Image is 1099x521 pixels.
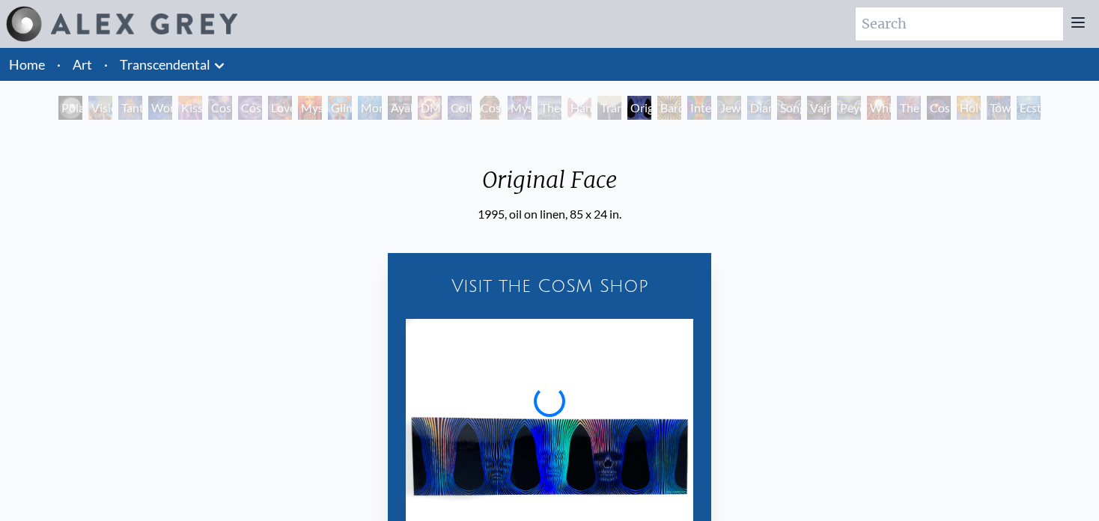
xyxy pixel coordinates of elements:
div: Love is a Cosmic Force [268,96,292,120]
div: Ayahuasca Visitation [388,96,412,120]
div: Diamond Being [747,96,771,120]
div: Interbeing [687,96,711,120]
div: Cosmic Consciousness [927,96,951,120]
div: Bardo Being [657,96,681,120]
div: DMT - The Spirit Molecule [418,96,442,120]
div: Visionary Origin of Language [88,96,112,120]
div: Vajra Being [807,96,831,120]
li: · [98,48,114,81]
div: Cosmic Creativity [208,96,232,120]
a: Transcendental [120,54,210,75]
div: Monochord [358,96,382,120]
div: Original Face [627,96,651,120]
div: Jewel Being [717,96,741,120]
div: 1995, oil on linen, 85 x 24 in. [470,205,629,223]
div: Ecstasy [1017,96,1041,120]
div: White Light [867,96,891,120]
div: Theologue [538,96,561,120]
div: Hands that See [567,96,591,120]
div: Collective Vision [448,96,472,120]
div: Holy Spirit [957,96,981,120]
div: Toward the One [987,96,1011,120]
div: Polar Unity Spiral [58,96,82,120]
input: Search [856,7,1063,40]
div: Transfiguration [597,96,621,120]
div: Tantra [118,96,142,120]
div: Cosmic Christ [478,96,502,120]
li: · [51,48,67,81]
div: The Great Turn [897,96,921,120]
div: Peyote Being [837,96,861,120]
div: Mysteriosa 2 [298,96,322,120]
div: Original Face [470,166,629,205]
a: Home [9,56,45,73]
a: Visit the CoSM Shop [397,262,702,310]
a: Art [73,54,92,75]
div: Kiss of the [MEDICAL_DATA] [178,96,202,120]
div: Cosmic Artist [238,96,262,120]
div: Glimpsing the Empyrean [328,96,352,120]
div: Mystic Eye [508,96,532,120]
div: Song of Vajra Being [777,96,801,120]
div: Wonder [148,96,172,120]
